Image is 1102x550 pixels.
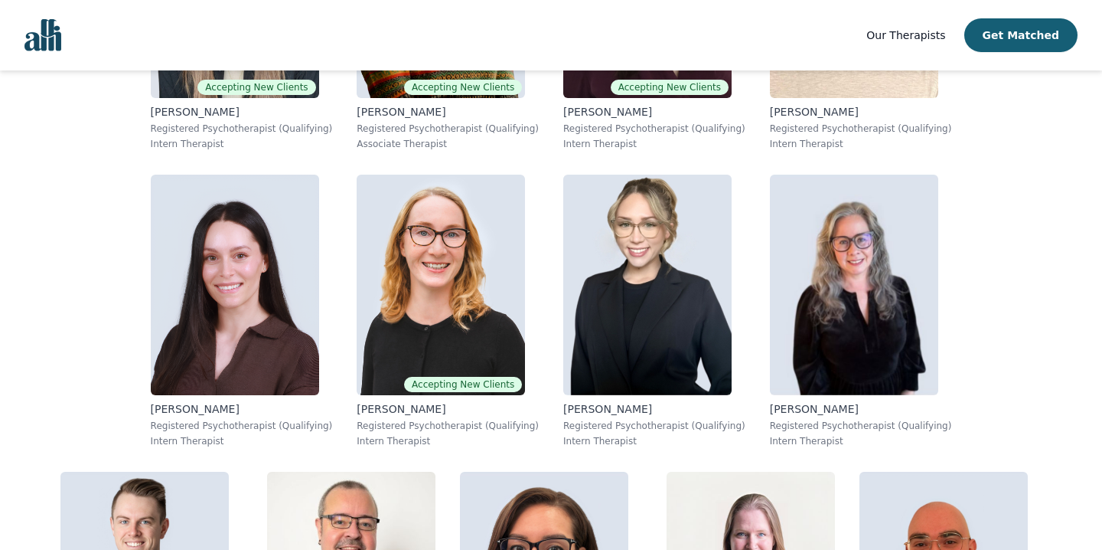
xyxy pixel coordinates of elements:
[611,80,729,95] span: Accepting New Clients
[866,26,945,44] a: Our Therapists
[758,162,964,460] a: Karen_McKenna-Quayle[PERSON_NAME]Registered Psychotherapist (Qualifying)Intern Therapist
[563,420,745,432] p: Registered Psychotherapist (Qualifying)
[357,138,539,150] p: Associate Therapist
[151,435,333,447] p: Intern Therapist
[197,80,315,95] span: Accepting New Clients
[404,80,522,95] span: Accepting New Clients
[151,104,333,119] p: [PERSON_NAME]
[151,401,333,417] p: [PERSON_NAME]
[563,175,732,395] img: Olivia_Moore
[563,104,745,119] p: [PERSON_NAME]
[151,420,333,432] p: Registered Psychotherapist (Qualifying)
[357,420,539,432] p: Registered Psychotherapist (Qualifying)
[563,138,745,150] p: Intern Therapist
[357,104,539,119] p: [PERSON_NAME]
[357,175,525,395] img: Angela_Walstedt
[563,123,745,135] p: Registered Psychotherapist (Qualifying)
[770,420,952,432] p: Registered Psychotherapist (Qualifying)
[770,104,952,119] p: [PERSON_NAME]
[770,175,938,395] img: Karen_McKenna-Quayle
[770,401,952,417] p: [PERSON_NAME]
[357,435,539,447] p: Intern Therapist
[964,18,1078,52] button: Get Matched
[139,162,345,460] a: Shay_Kader[PERSON_NAME]Registered Psychotherapist (Qualifying)Intern Therapist
[770,123,952,135] p: Registered Psychotherapist (Qualifying)
[563,401,745,417] p: [PERSON_NAME]
[24,19,61,51] img: alli logo
[404,377,522,392] span: Accepting New Clients
[151,175,319,395] img: Shay_Kader
[151,123,333,135] p: Registered Psychotherapist (Qualifying)
[770,435,952,447] p: Intern Therapist
[866,29,945,41] span: Our Therapists
[770,138,952,150] p: Intern Therapist
[563,435,745,447] p: Intern Therapist
[551,162,758,460] a: Olivia_Moore[PERSON_NAME]Registered Psychotherapist (Qualifying)Intern Therapist
[357,123,539,135] p: Registered Psychotherapist (Qualifying)
[344,162,551,460] a: Angela_WalstedtAccepting New Clients[PERSON_NAME]Registered Psychotherapist (Qualifying)Intern Th...
[357,401,539,417] p: [PERSON_NAME]
[151,138,333,150] p: Intern Therapist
